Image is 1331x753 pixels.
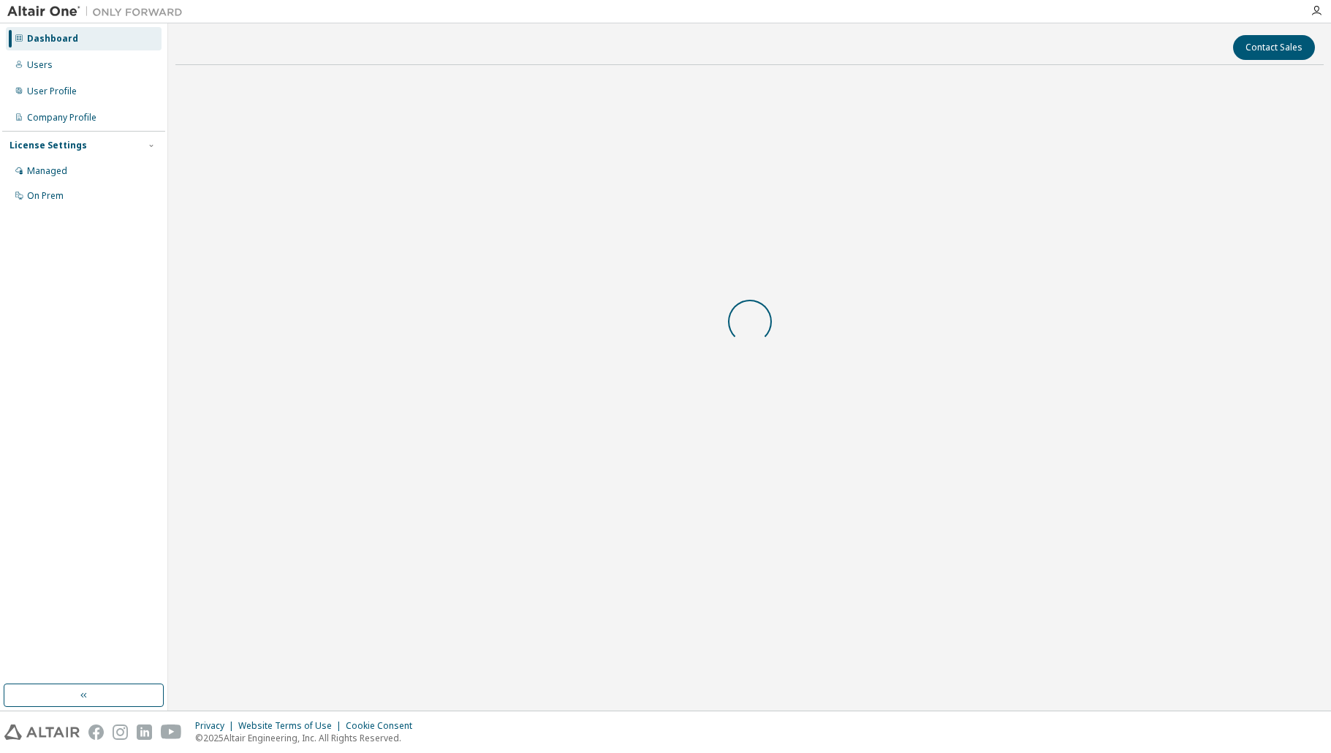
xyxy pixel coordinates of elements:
[4,724,80,740] img: altair_logo.svg
[161,724,182,740] img: youtube.svg
[27,86,77,97] div: User Profile
[1233,35,1315,60] button: Contact Sales
[88,724,104,740] img: facebook.svg
[27,33,78,45] div: Dashboard
[137,724,152,740] img: linkedin.svg
[27,165,67,177] div: Managed
[27,112,96,124] div: Company Profile
[27,59,53,71] div: Users
[10,140,87,151] div: License Settings
[7,4,190,19] img: Altair One
[27,190,64,202] div: On Prem
[195,732,421,744] p: © 2025 Altair Engineering, Inc. All Rights Reserved.
[195,720,238,732] div: Privacy
[346,720,421,732] div: Cookie Consent
[238,720,346,732] div: Website Terms of Use
[113,724,128,740] img: instagram.svg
